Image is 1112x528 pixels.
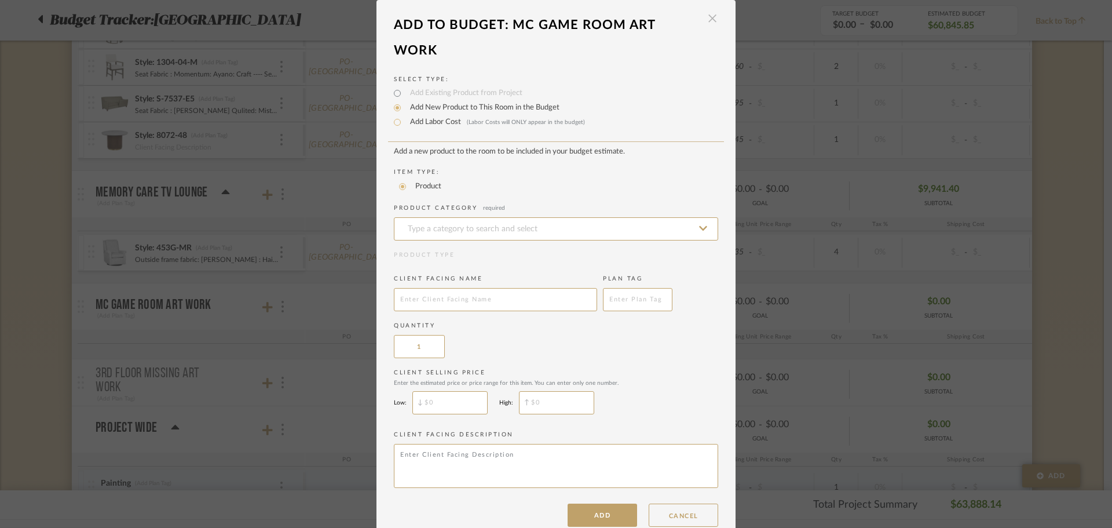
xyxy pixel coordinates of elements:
[394,275,597,283] label: Client Facing Name
[394,147,718,156] div: Add a new product to the room to be included in your budget estimate.
[603,275,672,283] label: Plan Tag
[394,168,718,177] label: Item Type:
[394,288,597,311] input: Enter Client Facing Name
[568,504,637,527] button: ADD
[701,12,724,25] button: Close
[394,399,407,406] label: Low:
[394,380,718,387] div: Enter the estimated price or price range for this item. You can enter only one number.
[649,504,718,527] button: CANCEL
[394,431,718,439] label: Client Facing Description
[394,369,718,387] label: Client Selling Price
[404,116,585,128] label: Add Labor Cost
[394,217,718,241] input: Type a category to search and select
[412,391,488,414] input: $0
[394,75,718,84] label: Select Type:
[499,399,513,406] label: High:
[467,119,585,125] span: (Labor Costs will ONLY appear in the budget)
[519,391,594,414] input: $0
[394,251,718,260] div: Product Type
[603,288,672,311] input: Enter Plan Tag
[394,322,718,330] label: Quantity
[394,204,718,213] label: Product Category
[483,205,505,211] span: required
[394,12,701,63] div: Add To Budget: MC Game Room Art Work
[409,181,441,192] label: Product
[404,102,559,114] label: Add New Product to This Room in the Budget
